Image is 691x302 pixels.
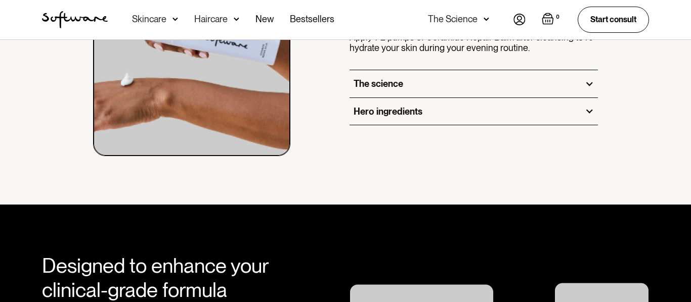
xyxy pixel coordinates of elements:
[132,14,166,24] div: Skincare
[542,13,562,27] a: Open empty cart
[578,7,649,32] a: Start consult
[354,78,403,89] div: The science
[42,11,108,28] img: Software Logo
[42,254,290,302] h2: Designed to enhance your clinical-grade formula
[234,14,239,24] img: arrow down
[554,13,562,22] div: 0
[484,14,489,24] img: arrow down
[42,11,108,28] a: home
[194,14,228,24] div: Haircare
[428,14,478,24] div: The Science
[172,14,178,24] img: arrow down
[350,32,598,54] p: Apply 1-2 pumps of Ceramide Repair Balm after cleansing to re-hydrate your skin during your eveni...
[354,106,422,117] div: Hero ingredients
